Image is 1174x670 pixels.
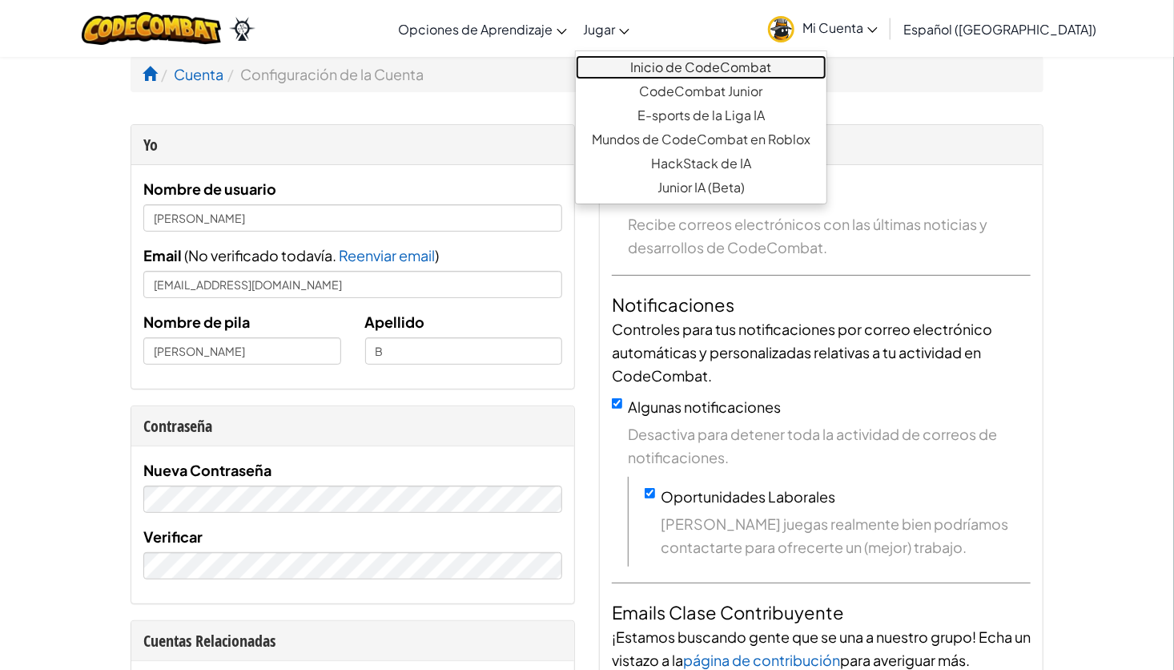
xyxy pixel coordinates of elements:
img: avatar [768,16,794,42]
span: ( [182,246,188,264]
a: E-sports de la Liga IA [576,103,826,127]
label: Algunas notificaciones [628,398,781,416]
span: Recibe correos electrónicos con las últimas noticias y desarrollos de CodeCombat. [628,212,1031,259]
h4: Notificaciones [612,292,1031,317]
span: Opciones de Aprendizaje [398,21,553,38]
span: Controles para tus notificaciones por correo electrónico automáticas y personalizadas relativas a... [612,320,992,385]
label: Nombre de pila [143,310,250,333]
a: Opciones de Aprendizaje [390,7,575,50]
h4: Emails Clase Contribuyente [612,599,1031,625]
span: [PERSON_NAME] juegas realmente bien podríamos contactarte para ofrecerte un (mejor) trabajo. [661,512,1031,559]
img: Ozaria [229,17,255,41]
span: ) [435,246,439,264]
a: Español ([GEOGRAPHIC_DATA]) [895,7,1104,50]
a: Jugar [575,7,637,50]
div: Contraseña [143,414,562,438]
span: ¡Estamos buscando gente que se una a nuestro grupo! Echa un vistazo a la [612,628,1031,669]
a: CodeCombat Junior [576,79,826,103]
img: CodeCombat logo [82,12,222,45]
span: Desactiva para detener toda la actividad de correos de notificaciones. [628,422,1031,469]
a: página de contribución [683,651,840,669]
span: Email [143,246,182,264]
a: HackStack de IA [576,151,826,176]
div: Cuentas Relacionadas [143,629,562,652]
a: Mi Cuenta [760,3,886,54]
a: Cuenta [174,65,223,83]
div: Yo [143,133,562,156]
a: Junior IA (Beta) [576,176,826,200]
span: Español ([GEOGRAPHIC_DATA]) [903,21,1096,38]
label: Nueva Contraseña [143,458,271,482]
li: Configuración de la Cuenta [223,63,424,86]
a: Mundos de CodeCombat en Roblox [576,127,826,151]
label: Verificar [143,525,203,548]
span: para averiguar más. [840,651,970,669]
span: Mi Cuenta [802,19,878,36]
label: Apellido [365,310,425,333]
label: Oportunidades Laborales [661,487,835,506]
label: Nombre de usuario [143,177,276,200]
span: Jugar [583,21,615,38]
span: Reenviar email [339,246,435,264]
a: Inicio de CodeCombat [576,55,826,79]
span: No verificado todavía. [188,246,339,264]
